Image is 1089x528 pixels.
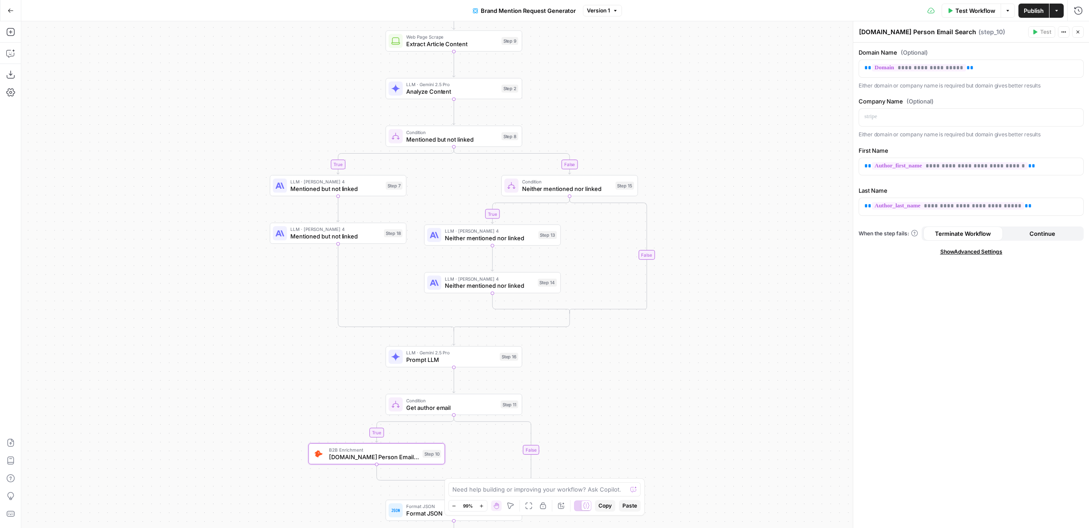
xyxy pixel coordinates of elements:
g: Edge from step_8 to step_15 [454,147,571,175]
g: Edge from step_11 to step_10 [375,415,454,442]
span: ( step_10 ) [978,28,1005,36]
div: Step 10 [423,450,441,458]
button: Version 1 [583,5,622,16]
g: Edge from step_9 to step_2 [452,52,455,77]
span: Brand Mention Request Generator [481,6,576,15]
div: LLM · Gemini 2.5 ProPrompt LLMStep 16 [385,346,522,368]
span: LLM · Gemini 2.5 Pro [406,349,496,356]
span: B2B Enrichment [329,446,419,453]
span: Format JSON [406,503,496,510]
div: LLM · [PERSON_NAME] 4Mentioned but not linkedStep 18 [270,222,407,244]
g: Edge from step_15 to step_15-conditional-end [570,196,647,314]
div: Step 13 [539,231,557,239]
span: LLM · [PERSON_NAME] 4 [290,226,380,233]
span: Test Workflow [955,6,995,15]
span: Paste [622,502,637,510]
span: [DOMAIN_NAME] Person Email Search [329,453,419,461]
span: LLM · [PERSON_NAME] 4 [445,275,535,282]
span: Get author email [406,403,497,412]
div: Step 9 [502,37,519,45]
button: Continue [1003,226,1082,241]
span: Neither mentioned nor linked [445,282,535,290]
a: When the step fails: [859,230,918,238]
span: Extract Article Content [406,40,498,48]
g: Edge from step_8 to step_7 [337,147,454,175]
g: Edge from step_1 to step_9 [452,4,455,30]
span: Test [1040,28,1051,36]
g: Edge from step_16 to step_11 [452,367,455,393]
g: Edge from step_13 to step_14 [491,246,494,271]
div: Format JSONFormat JSONStep 17 [385,500,522,521]
span: Publish [1024,6,1044,15]
g: Edge from step_18 to step_8-conditional-end [338,244,454,331]
g: Edge from step_10 to step_11-conditional-end [376,464,454,485]
button: Brand Mention Request Generator [467,4,581,18]
textarea: [DOMAIN_NAME] Person Email Search [859,28,976,36]
g: Edge from step_11 to step_11-conditional-end [454,415,531,484]
span: Neither mentioned nor linked [522,184,612,193]
span: LLM · [PERSON_NAME] 4 [290,178,382,185]
div: Step 15 [615,182,634,190]
label: First Name [859,146,1084,155]
div: LLM · [PERSON_NAME] 4Mentioned but not linkedStep 7 [270,175,407,196]
span: Condition [406,397,497,404]
span: Mentioned but not linked [290,232,380,241]
span: Continue [1030,229,1055,238]
div: LLM · [PERSON_NAME] 4Neither mentioned nor linkedStep 13 [424,224,561,246]
g: Edge from step_14 to step_15-conditional-end [492,293,570,314]
span: Terminate Workflow [935,229,991,238]
div: Web Page ScrapeExtract Article ContentStep 9 [385,30,522,52]
span: Show Advanced Settings [940,248,1002,256]
span: Mentioned but not linked [406,135,498,144]
g: Edge from step_2 to step_8 [452,99,455,125]
g: Edge from step_8-conditional-end to step_16 [452,329,455,345]
label: Domain Name [859,48,1084,57]
g: Edge from step_15-conditional-end to step_8-conditional-end [454,311,570,331]
span: Format JSON [406,509,496,518]
button: Test Workflow [942,4,1001,18]
div: Step 2 [502,85,519,93]
span: Mentioned but not linked [290,184,382,193]
span: Prompt LLM [406,355,496,364]
div: Step 11 [501,401,519,409]
div: Step 14 [538,279,557,287]
span: (Optional) [907,97,934,106]
button: Test [1028,26,1055,38]
span: Version 1 [587,7,610,15]
p: Either domain or company name is required but domain gives better results [859,81,1084,90]
button: Publish [1018,4,1049,18]
span: (Optional) [901,48,928,57]
g: Edge from step_15 to step_13 [491,196,570,224]
span: 99% [463,502,473,509]
span: LLM · [PERSON_NAME] 4 [445,227,535,234]
span: Copy [598,502,612,510]
label: Last Name [859,186,1084,195]
g: Edge from step_7 to step_18 [337,196,340,222]
img: pda2t1ka3kbvydj0uf1ytxpc9563 [314,449,323,458]
div: Step 16 [500,353,519,361]
span: Condition [522,178,612,185]
div: Step 8 [502,132,519,140]
p: Either domain or company name is required but domain gives better results [859,130,1084,139]
div: Step 7 [386,182,403,190]
div: B2B Enrichment[DOMAIN_NAME] Person Email SearchStep 10 [309,443,445,464]
div: ConditionMentioned but not linkedStep 8 [385,126,522,147]
div: LLM · [PERSON_NAME] 4Neither mentioned nor linkedStep 14 [424,272,561,294]
label: Company Name [859,97,1084,106]
button: Copy [595,500,615,512]
div: ConditionGet author emailStep 11 [385,394,522,415]
div: Step 18 [384,229,403,237]
div: ConditionNeither mentioned nor linkedStep 15 [501,175,638,196]
div: LLM · Gemini 2.5 ProAnalyze ContentStep 2 [385,78,522,99]
button: Paste [619,500,641,512]
span: Condition [406,129,498,136]
span: Analyze Content [406,87,498,96]
span: LLM · Gemini 2.5 Pro [406,81,498,88]
span: Neither mentioned nor linked [445,234,535,242]
span: Web Page Scrape [406,33,498,40]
